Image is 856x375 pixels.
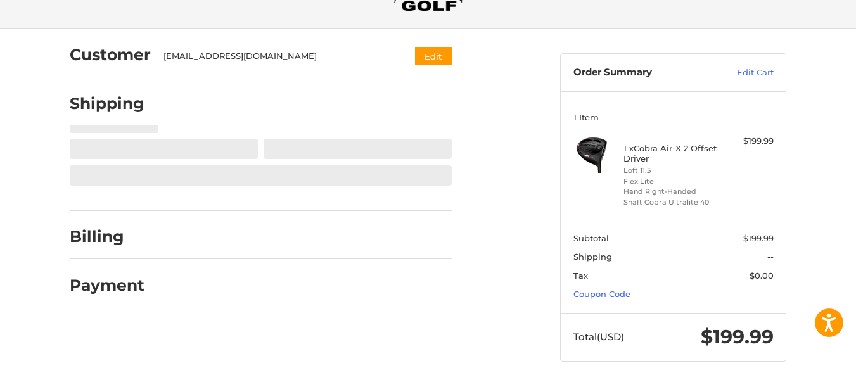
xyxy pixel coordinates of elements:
[573,270,588,281] span: Tax
[573,289,630,299] a: Coupon Code
[750,270,774,281] span: $0.00
[573,112,774,122] h3: 1 Item
[724,135,774,148] div: $199.99
[70,276,144,295] h2: Payment
[163,50,391,63] div: [EMAIL_ADDRESS][DOMAIN_NAME]
[573,331,624,343] span: Total (USD)
[623,197,720,208] li: Shaft Cobra Ultralite 40
[573,251,612,262] span: Shipping
[710,67,774,79] a: Edit Cart
[767,251,774,262] span: --
[70,227,144,246] h2: Billing
[573,67,710,79] h3: Order Summary
[743,233,774,243] span: $199.99
[573,233,609,243] span: Subtotal
[415,47,452,65] button: Edit
[623,165,720,176] li: Loft 11.5
[70,45,151,65] h2: Customer
[623,186,720,197] li: Hand Right-Handed
[701,325,774,348] span: $199.99
[70,94,144,113] h2: Shipping
[623,143,720,164] h4: 1 x Cobra Air-X 2 Offset Driver
[751,341,856,375] iframe: Google Customer Reviews
[623,176,720,187] li: Flex Lite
